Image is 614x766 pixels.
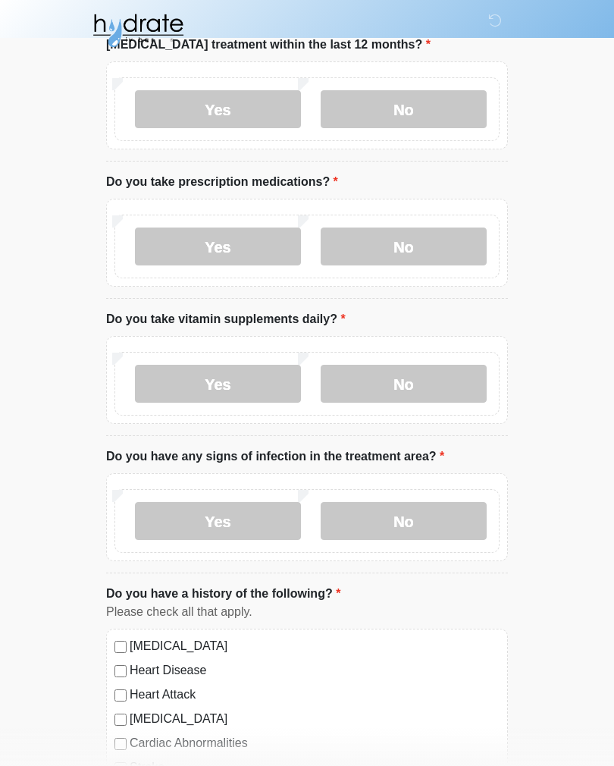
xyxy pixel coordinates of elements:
label: Heart Disease [130,661,500,680]
label: Yes [135,90,301,128]
input: [MEDICAL_DATA] [114,714,127,726]
label: Do you have a history of the following? [106,585,340,603]
label: No [321,90,487,128]
label: Yes [135,365,301,403]
input: [MEDICAL_DATA] [114,641,127,653]
img: Hydrate IV Bar - Fort Collins Logo [91,11,185,49]
input: Heart Disease [114,665,127,677]
input: Heart Attack [114,689,127,702]
div: Please check all that apply. [106,603,508,621]
label: Do you take vitamin supplements daily? [106,310,346,328]
label: Yes [135,502,301,540]
label: Do you take prescription medications? [106,173,338,191]
label: No [321,365,487,403]
label: Do you have any signs of infection in the treatment area? [106,447,444,466]
label: Cardiac Abnormalities [130,734,500,752]
label: [MEDICAL_DATA] [130,710,500,728]
label: [MEDICAL_DATA] [130,637,500,655]
label: Heart Attack [130,686,500,704]
label: Yes [135,228,301,265]
label: No [321,502,487,540]
label: No [321,228,487,265]
input: Cardiac Abnormalities [114,738,127,750]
